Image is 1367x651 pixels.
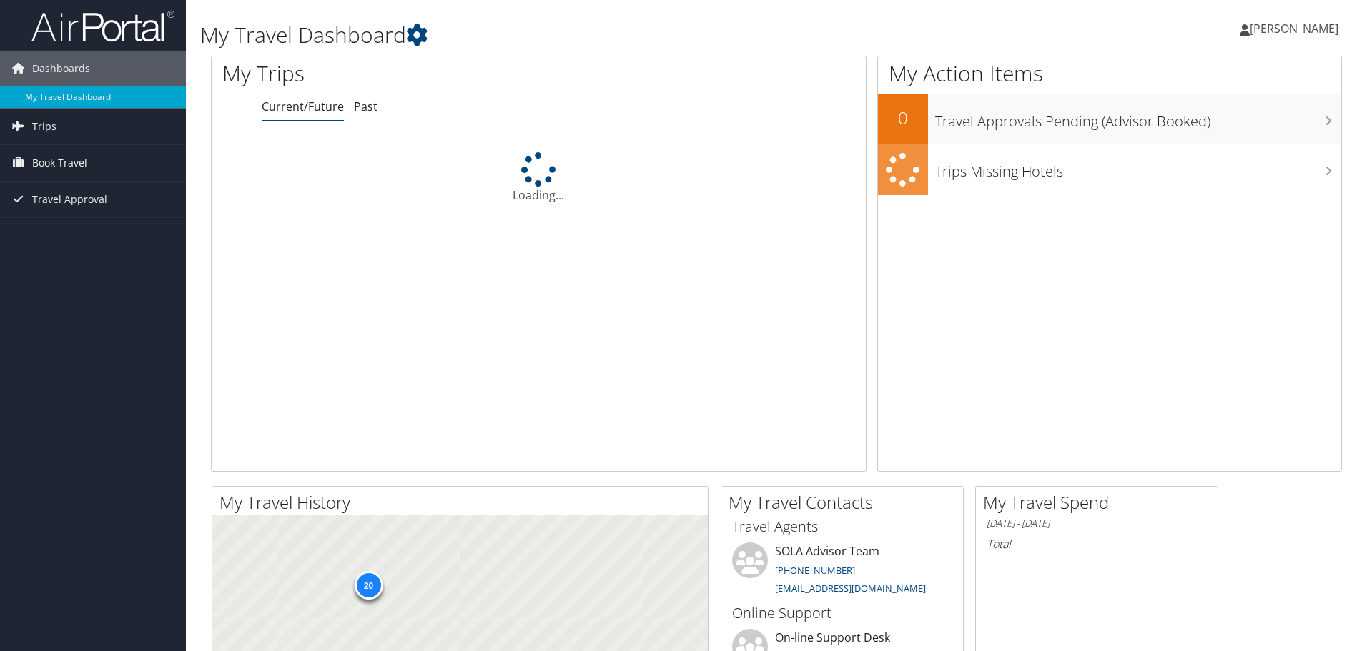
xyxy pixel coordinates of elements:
h3: Trips Missing Hotels [935,154,1341,182]
span: Dashboards [32,51,90,86]
h1: My Trips [222,59,583,89]
h1: My Action Items [878,59,1341,89]
a: [EMAIL_ADDRESS][DOMAIN_NAME] [775,582,926,595]
h2: My Travel Contacts [729,490,963,515]
div: 20 [354,571,383,600]
li: SOLA Advisor Team [725,542,959,601]
a: Current/Future [262,99,344,114]
a: [PHONE_NUMBER] [775,564,855,577]
h2: My Travel Spend [983,490,1218,515]
a: 0Travel Approvals Pending (Advisor Booked) [878,94,1341,144]
a: [PERSON_NAME] [1240,7,1353,50]
span: Book Travel [32,145,87,181]
h3: Travel Approvals Pending (Advisor Booked) [935,104,1341,131]
h2: 0 [878,106,928,130]
h3: Travel Agents [732,517,952,537]
span: [PERSON_NAME] [1250,21,1338,36]
h6: Total [987,536,1207,552]
span: Trips [32,109,56,144]
span: Travel Approval [32,182,107,217]
h2: My Travel History [219,490,708,515]
h3: Online Support [732,603,952,623]
h1: My Travel Dashboard [200,20,969,50]
img: airportal-logo.png [31,9,174,43]
a: Trips Missing Hotels [878,144,1341,195]
h6: [DATE] - [DATE] [987,517,1207,530]
a: Past [354,99,377,114]
div: Loading... [212,152,866,204]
